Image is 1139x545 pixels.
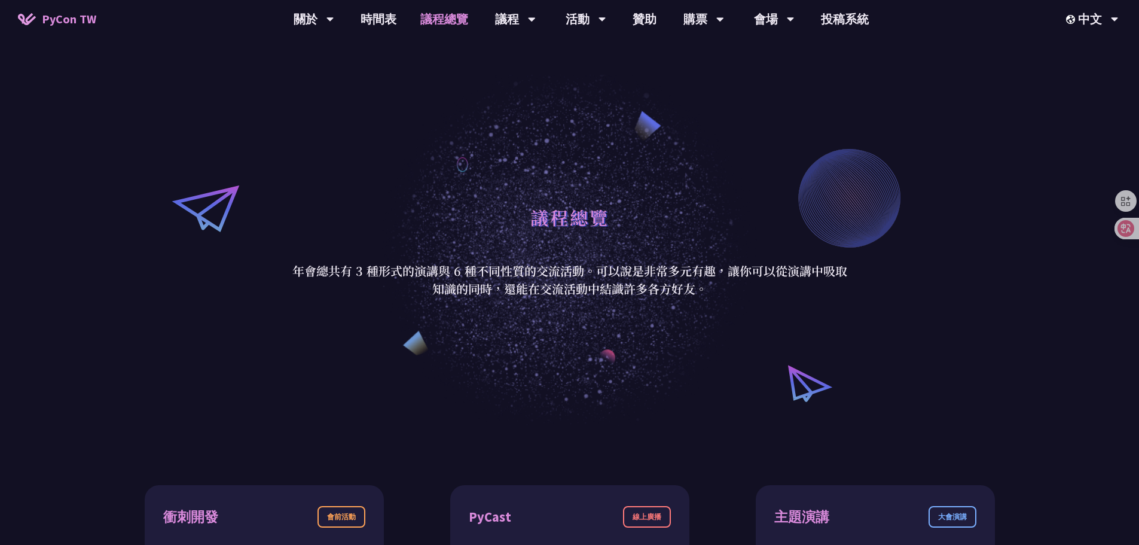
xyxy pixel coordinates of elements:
[774,507,829,528] div: 主題演講
[6,4,108,34] a: PyCon TW
[530,199,609,235] h1: 議程總覽
[623,506,671,528] div: 線上廣播
[292,262,848,298] p: 年會總共有 3 種形式的演講與 6 種不同性質的交流活動。可以說是非常多元有趣，讓你可以從演講中吸取知識的同時，還能在交流活動中結識許多各方好友。
[42,10,96,28] span: PyCon TW
[163,507,218,528] div: 衝刺開發
[18,13,36,25] img: Home icon of PyCon TW 2025
[1066,15,1078,24] img: Locale Icon
[929,506,976,528] div: 大會演講
[317,506,365,528] div: 會前活動
[469,507,511,528] div: PyCast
